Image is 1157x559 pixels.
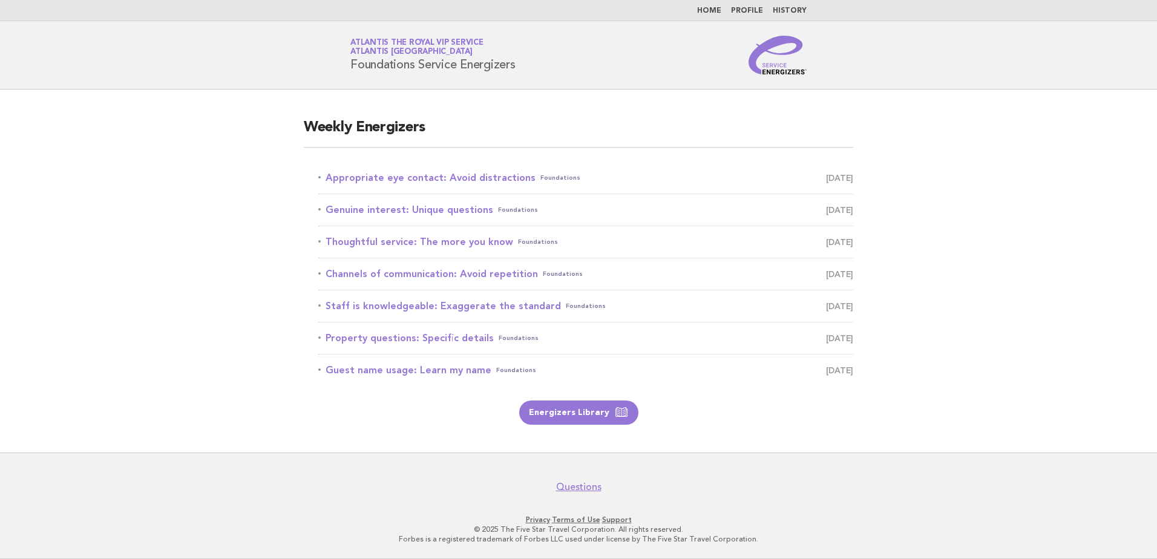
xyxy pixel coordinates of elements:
[318,298,853,315] a: Staff is knowledgeable: Exaggerate the standardFoundations [DATE]
[552,515,600,524] a: Terms of Use
[826,266,853,283] span: [DATE]
[304,118,853,148] h2: Weekly Energizers
[318,234,853,250] a: Thoughtful service: The more you knowFoundations [DATE]
[318,362,853,379] a: Guest name usage: Learn my nameFoundations [DATE]
[526,515,550,524] a: Privacy
[540,169,580,186] span: Foundations
[496,362,536,379] span: Foundations
[566,298,606,315] span: Foundations
[519,400,638,425] a: Energizers Library
[826,169,853,186] span: [DATE]
[499,330,539,347] span: Foundations
[543,266,583,283] span: Foundations
[731,7,763,15] a: Profile
[208,525,949,534] p: © 2025 The Five Star Travel Corporation. All rights reserved.
[318,330,853,347] a: Property questions: Specific detailsFoundations [DATE]
[826,234,853,250] span: [DATE]
[697,7,721,15] a: Home
[749,36,807,74] img: Service Energizers
[208,515,949,525] p: · ·
[350,39,516,71] h1: Foundations Service Energizers
[498,201,538,218] span: Foundations
[318,169,853,186] a: Appropriate eye contact: Avoid distractionsFoundations [DATE]
[518,234,558,250] span: Foundations
[602,515,632,524] a: Support
[208,534,949,544] p: Forbes is a registered trademark of Forbes LLC used under license by The Five Star Travel Corpora...
[556,481,601,493] a: Questions
[350,48,473,56] span: Atlantis [GEOGRAPHIC_DATA]
[826,330,853,347] span: [DATE]
[773,7,807,15] a: History
[318,266,853,283] a: Channels of communication: Avoid repetitionFoundations [DATE]
[350,39,483,56] a: Atlantis the Royal VIP ServiceAtlantis [GEOGRAPHIC_DATA]
[826,201,853,218] span: [DATE]
[318,201,853,218] a: Genuine interest: Unique questionsFoundations [DATE]
[826,362,853,379] span: [DATE]
[826,298,853,315] span: [DATE]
